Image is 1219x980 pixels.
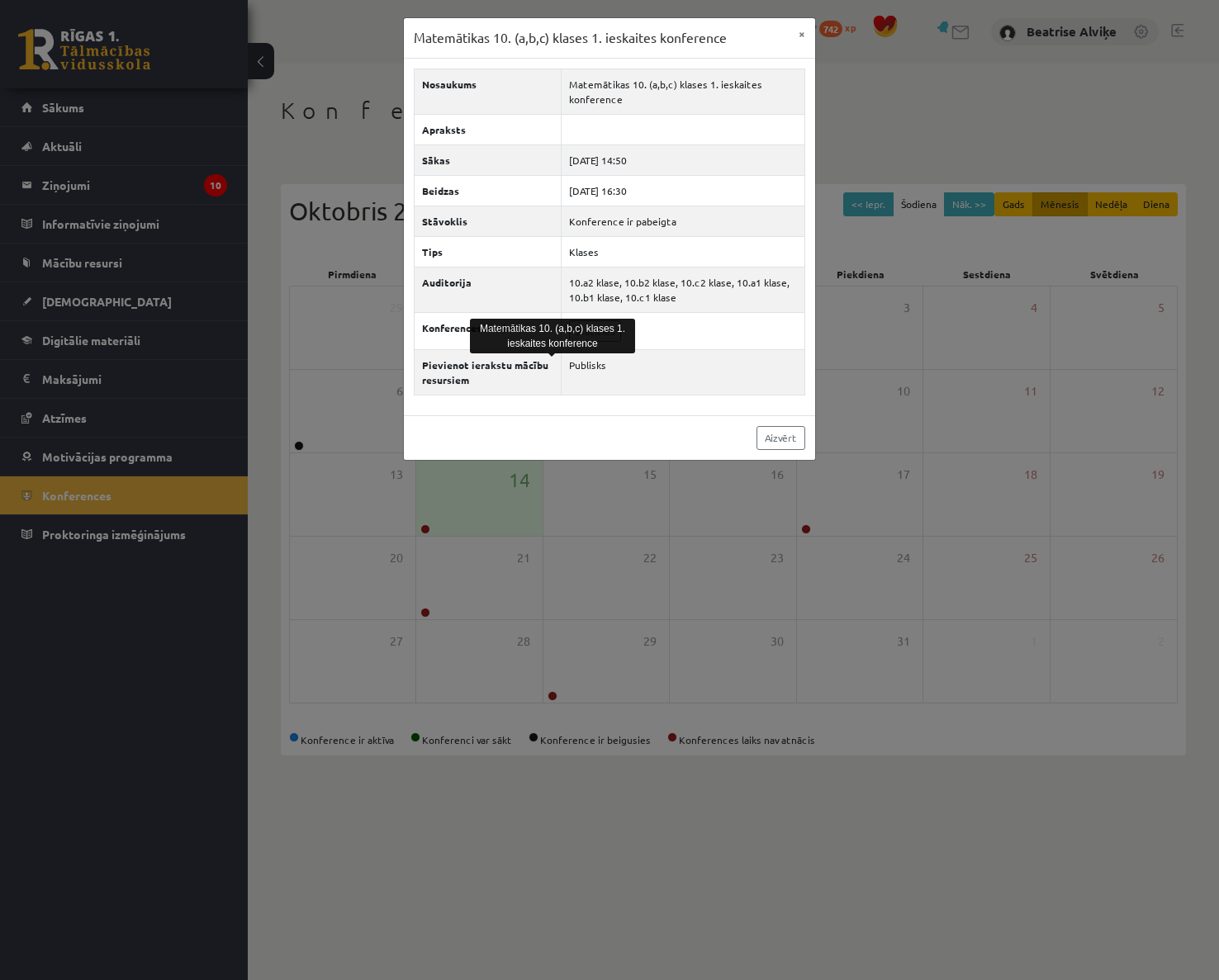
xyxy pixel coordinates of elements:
[562,236,805,267] td: Klases
[470,319,635,353] div: Matemātikas 10. (a,b,c) klases 1. ieskaites konference
[415,69,562,114] th: Nosaukums
[562,267,805,312] td: 10.a2 klase, 10.b2 klase, 10.c2 klase, 10.a1 klase, 10.b1 klase, 10.c1 klase
[789,18,815,50] button: ×
[757,426,805,450] a: Aizvērt
[414,28,727,48] h3: Matemātikas 10. (a,b,c) klases 1. ieskaites konference
[562,69,805,114] td: Matemātikas 10. (a,b,c) klases 1. ieskaites konference
[562,144,805,175] td: [DATE] 14:50
[415,144,562,175] th: Sākas
[562,349,805,395] td: Publisks
[415,114,562,144] th: Apraksts
[415,175,562,206] th: Beidzas
[415,312,562,349] th: Konferences ieraksts
[562,175,805,206] td: [DATE] 16:30
[415,236,562,267] th: Tips
[562,206,805,236] td: Konference ir pabeigta
[415,206,562,236] th: Stāvoklis
[415,349,562,395] th: Pievienot ierakstu mācību resursiem
[415,267,562,312] th: Auditorija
